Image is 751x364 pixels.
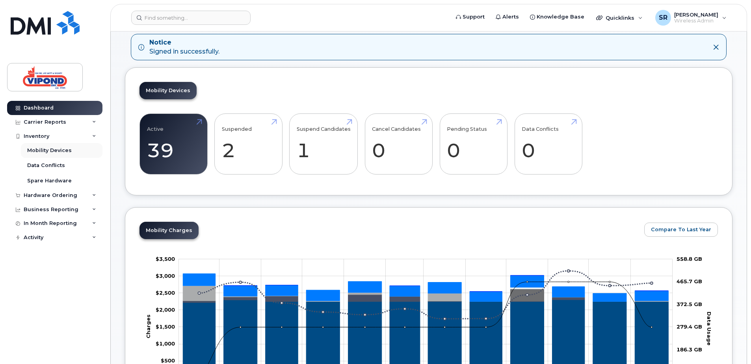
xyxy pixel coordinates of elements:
div: Steve Ryan [650,10,732,26]
g: $0 [156,306,175,313]
tspan: Charges [145,314,151,338]
tspan: $1,500 [156,323,175,330]
span: Quicklinks [606,15,634,21]
tspan: 465.7 GB [677,278,702,284]
g: $0 [161,357,175,364]
a: Pending Status 0 [447,118,500,170]
span: [PERSON_NAME] [674,11,718,18]
tspan: $2,500 [156,290,175,296]
g: HST [183,274,668,302]
span: Knowledge Base [537,13,584,21]
tspan: 558.8 GB [677,256,702,262]
div: Signed in successfully. [149,38,219,56]
strong: Notice [149,38,219,47]
a: Support [450,9,490,25]
g: $0 [156,290,175,296]
span: Support [463,13,485,21]
g: Roaming [183,295,668,303]
a: Knowledge Base [524,9,590,25]
a: Active 39 [147,118,200,170]
a: Cancel Candidates 0 [372,118,425,170]
g: $0 [156,273,175,279]
a: Mobility Charges [139,222,199,239]
g: $0 [156,256,175,262]
tspan: $1,000 [156,340,175,347]
input: Find something... [131,11,251,25]
tspan: $3,000 [156,273,175,279]
a: Alerts [490,9,524,25]
a: Mobility Devices [139,82,197,99]
span: Wireless Admin [674,18,718,24]
a: Suspended 2 [222,118,275,170]
tspan: 372.5 GB [677,301,702,307]
a: Data Conflicts 0 [522,118,575,170]
button: Compare To Last Year [644,223,718,237]
a: Suspend Candidates 1 [297,118,351,170]
g: $0 [156,323,175,330]
span: Compare To Last Year [651,226,711,233]
tspan: 279.4 GB [677,323,702,330]
tspan: Data Usage [706,311,712,345]
tspan: $2,000 [156,306,175,313]
tspan: 186.3 GB [677,346,702,353]
span: SR [659,13,667,22]
tspan: $3,500 [156,256,175,262]
g: $0 [156,340,175,347]
span: Alerts [502,13,519,21]
g: Hardware [183,286,668,301]
div: Quicklinks [591,10,648,26]
tspan: $500 [161,357,175,364]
